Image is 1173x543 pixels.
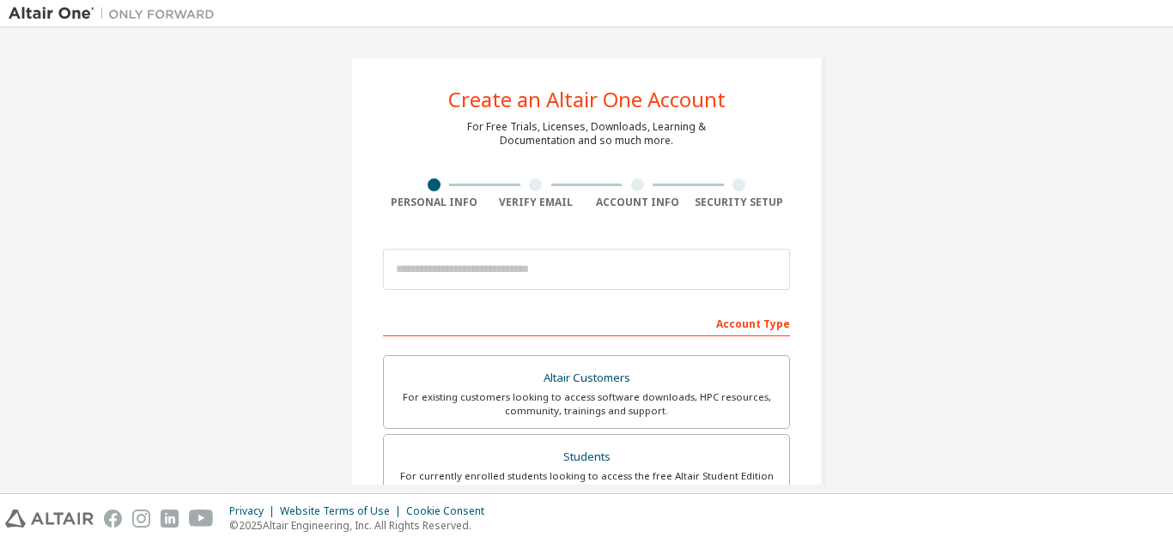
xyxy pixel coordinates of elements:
[394,445,779,469] div: Students
[9,5,223,22] img: Altair One
[189,510,214,528] img: youtube.svg
[383,196,485,209] div: Personal Info
[394,390,779,418] div: For existing customers looking to access software downloads, HPC resources, community, trainings ...
[689,196,791,209] div: Security Setup
[280,504,406,518] div: Website Terms of Use
[229,518,495,533] p: © 2025 Altair Engineering, Inc. All Rights Reserved.
[383,309,790,336] div: Account Type
[406,504,495,518] div: Cookie Consent
[161,510,179,528] img: linkedin.svg
[229,504,280,518] div: Privacy
[586,196,689,209] div: Account Info
[448,89,726,110] div: Create an Altair One Account
[467,120,706,148] div: For Free Trials, Licenses, Downloads, Learning & Documentation and so much more.
[394,366,779,390] div: Altair Customers
[132,510,150,528] img: instagram.svg
[394,469,779,497] div: For currently enrolled students looking to access the free Altair Student Edition bundle and all ...
[104,510,122,528] img: facebook.svg
[5,510,94,528] img: altair_logo.svg
[485,196,587,209] div: Verify Email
